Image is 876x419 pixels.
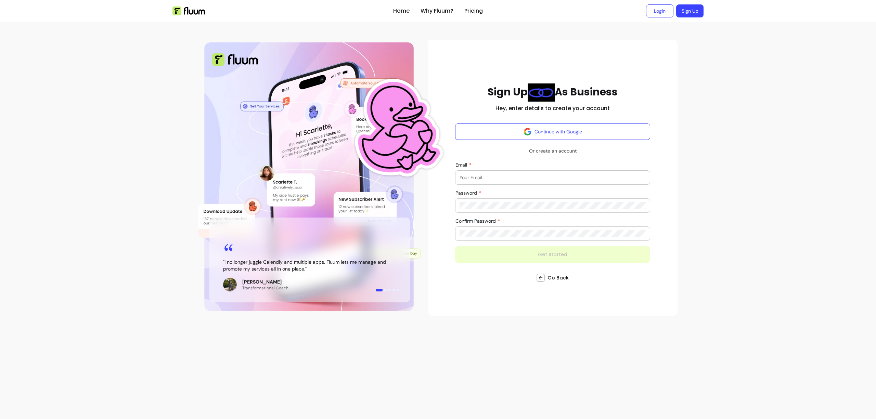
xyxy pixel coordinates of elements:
input: Password [460,202,646,209]
a: Pricing [464,7,483,15]
span: Confirm Password [455,218,497,224]
a: Why Fluum? [421,7,453,15]
span: Or create an account [524,145,582,157]
h2: Hey, enter details to create your account [495,104,610,113]
p: [PERSON_NAME] [242,278,288,285]
img: avatar [524,128,532,136]
span: Email [455,162,468,168]
img: link Blue [528,83,555,102]
img: Fluum Logo [172,6,205,15]
img: Fluum Duck sticker [339,53,451,204]
a: Login [646,4,673,17]
input: Email [460,174,646,181]
span: Password [455,190,478,196]
p: Transformational Coach [242,285,288,291]
img: Review avatar [223,278,237,291]
a: Home [393,7,410,15]
img: Fluum Logo [212,53,258,66]
h1: Sign Up As Business [488,83,618,102]
blockquote: " I no longer juggle Calendly and multiple apps. Fluum lets me manage and promote my services all... [223,259,396,272]
div: Illustration of Fluum AI Co-Founder on a smartphone, showing solo business performance insights s... [198,40,421,313]
button: Continue with Google [455,123,650,140]
a: Go Back [537,274,569,282]
span: Go Back [547,274,569,281]
input: Confirm Password [460,230,646,237]
a: Sign Up [676,4,704,17]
